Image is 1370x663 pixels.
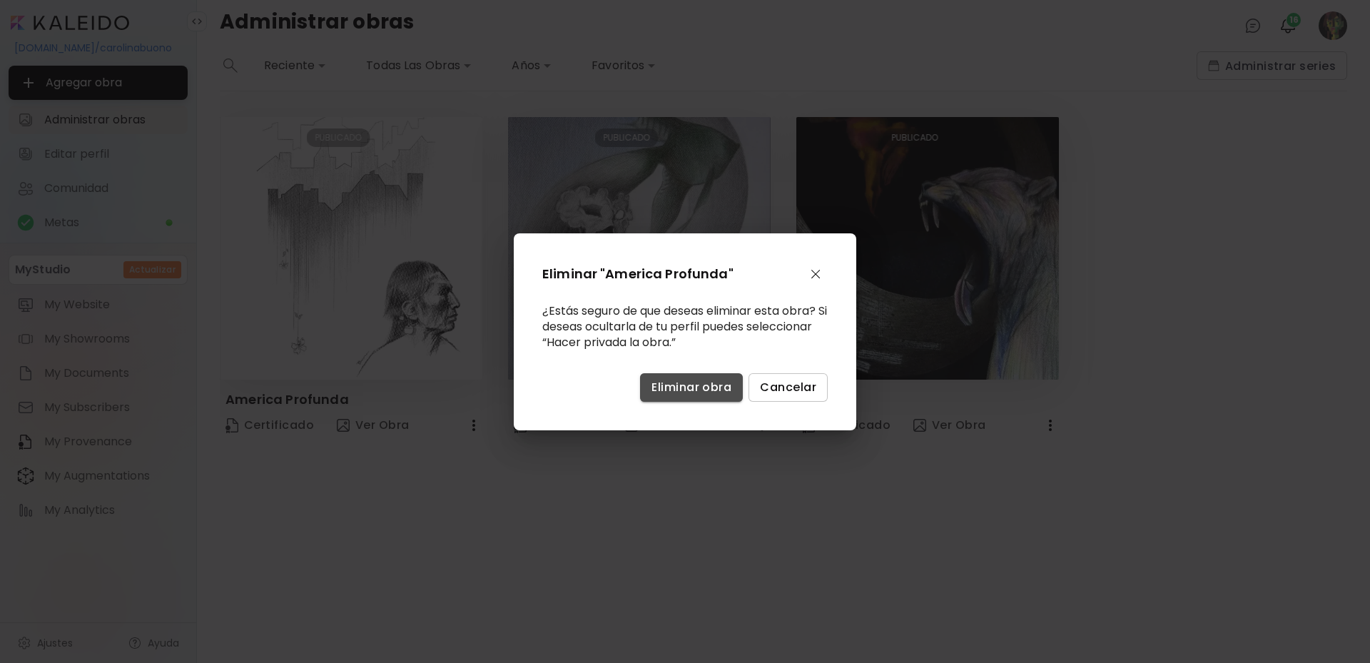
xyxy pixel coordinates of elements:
h2: Eliminar "America Profunda" [542,264,756,283]
button: close [803,262,828,286]
span: Eliminar obra [651,380,731,395]
button: Cancelar [749,373,828,402]
img: close [807,265,824,283]
span: Cancelar [760,380,816,395]
div: ¿Estás seguro de que deseas eliminar esta obra? Si deseas ocultarla de tu perfil puedes seleccion... [542,303,828,350]
button: Eliminar obra [640,373,743,402]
